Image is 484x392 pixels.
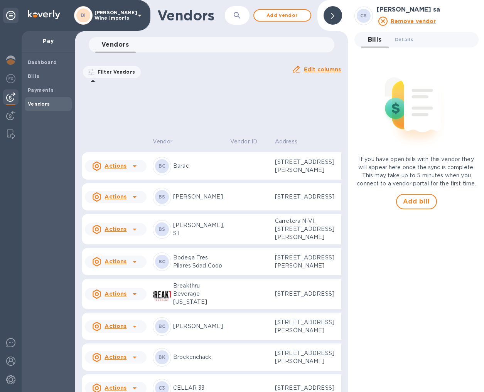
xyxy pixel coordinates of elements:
[173,162,224,170] p: Barac
[105,193,126,200] u: Actions
[6,74,15,83] img: Foreign exchange
[94,10,133,21] p: [PERSON_NAME] Wine Imports
[275,384,339,392] p: [STREET_ADDRESS]
[173,282,224,306] p: Breakthru Beverage [US_STATE]
[230,138,267,146] span: Vendor ID
[101,39,129,50] span: Vendors
[105,385,126,391] u: Actions
[105,354,126,360] u: Actions
[173,254,224,270] p: Bodega Tres Pilares Sdad Coop
[173,384,224,392] p: CELLAR 33
[173,221,224,237] p: [PERSON_NAME], S.L.
[396,194,437,209] button: Add bill
[3,8,19,23] div: Unpin categories
[105,226,126,232] u: Actions
[159,354,166,360] b: BK
[28,87,54,93] b: Payments
[157,7,225,24] h1: Vendors
[360,13,367,19] b: CS
[354,155,479,188] p: If you have open bills with this vendor they will appear here once the sync is complete. This may...
[395,35,413,44] span: Details
[159,259,166,264] b: BC
[275,193,339,201] p: [STREET_ADDRESS]
[28,73,39,79] b: Bills
[159,323,166,329] b: BC
[275,138,307,146] span: Address
[105,258,126,264] u: Actions
[153,138,172,146] p: Vendor
[105,323,126,329] u: Actions
[159,163,166,169] b: BC
[159,226,165,232] b: BS
[275,158,339,174] p: [STREET_ADDRESS][PERSON_NAME]
[173,193,224,201] p: [PERSON_NAME]
[253,9,311,22] button: Add vendor
[153,138,182,146] span: Vendor
[28,101,50,107] b: Vendors
[368,34,382,45] span: Bills
[159,385,165,391] b: C3
[260,11,304,20] span: Add vendor
[28,10,60,19] img: Logo
[275,318,339,335] p: [STREET_ADDRESS][PERSON_NAME]
[275,217,339,241] p: Carretera N-VI. [STREET_ADDRESS][PERSON_NAME]
[275,290,339,298] p: [STREET_ADDRESS]
[391,18,436,24] u: Remove vendor
[275,254,339,270] p: [STREET_ADDRESS][PERSON_NAME]
[275,349,339,365] p: [STREET_ADDRESS][PERSON_NAME]
[28,59,57,65] b: Dashboard
[275,138,297,146] p: Address
[28,37,69,45] p: Pay
[94,69,135,75] p: Filter Vendors
[105,291,126,297] u: Actions
[105,163,126,169] u: Actions
[81,12,86,18] b: DI
[159,194,165,200] b: BS
[403,197,430,206] span: Add bill
[304,66,341,72] u: Edit columns
[173,322,224,330] p: [PERSON_NAME]
[173,353,224,361] p: Brockenchack
[377,6,479,13] h3: [PERSON_NAME] sa
[230,138,257,146] p: Vendor ID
